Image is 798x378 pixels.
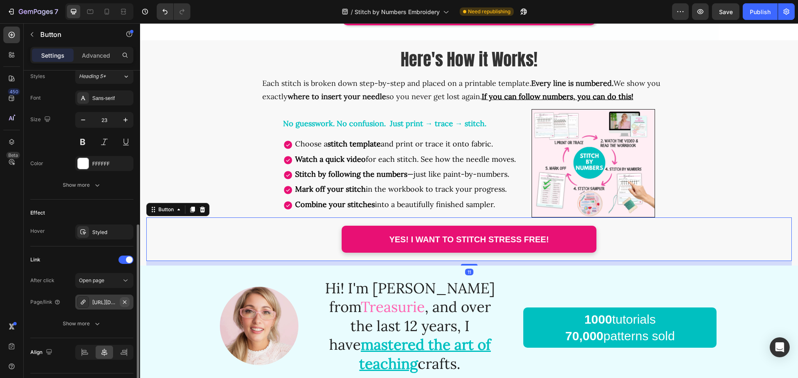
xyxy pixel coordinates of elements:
[30,298,61,306] div: Page/link
[143,95,346,105] strong: No guesswork. No confusion. Just print → trace → stitch.
[30,178,133,193] button: Show more
[444,289,516,303] span: tutorials
[30,347,54,358] div: Align
[82,51,110,60] p: Advanced
[30,160,43,167] div: Color
[92,299,116,306] div: [URL][DOMAIN_NAME]
[157,3,190,20] div: Undo/Redo
[30,73,45,80] div: Styles
[325,246,333,252] div: 11
[140,23,798,378] iframe: To enrich screen reader interactions, please activate Accessibility in Grammarly extension settings
[155,176,235,186] strong: Combine your stitches
[92,95,131,102] div: Sans-serif
[187,116,241,125] strong: stitch template
[425,306,535,319] span: patterns sold
[63,181,101,189] div: Show more
[261,24,397,49] span: Here's How it Works!
[63,319,101,328] div: Show more
[391,55,473,65] strong: Every line is numbered.
[383,284,576,324] button: <p><span style="font-size:30px;"><strong>1000</strong> tutorials</span><br><span style="font-size...
[30,114,52,125] div: Size
[468,8,510,15] span: Need republishing
[202,202,456,229] a: Yes! I Want to stitch stress free!
[30,94,41,102] div: Font
[425,306,463,319] strong: 70,000
[41,51,64,60] p: Settings
[30,256,40,263] div: Link
[155,176,355,186] span: into a beautifully finished sampler.
[30,209,45,217] div: Effect
[155,116,353,125] span: Choose a and print or trace it onto fabric.
[221,274,285,293] span: Treasurie
[155,131,226,141] strong: Watch a quick video
[17,183,35,190] div: Button
[30,316,133,331] button: Show more
[75,69,133,84] button: Heading 5*
[6,152,20,159] div: Beta
[392,86,515,194] img: gempages_568083811162653633-6f135d80-0175-41f3-abbb-b1aaa28a75d9.jpg
[155,146,369,156] span: —just like paint-by-numbers.
[92,160,131,168] div: FFFFFF
[177,255,363,351] h2: Hi! I'm [PERSON_NAME] from , and over the last 12 years, I have crafts.
[342,68,493,78] u: If you can follow numbers, you can do this!
[444,289,472,303] strong: 1000
[770,337,790,357] div: Open Intercom Messenger
[249,212,409,221] strong: Yes! I Want to stitch stress free!
[8,88,20,95] div: 450
[719,8,733,15] span: Save
[712,3,739,20] button: Save
[30,277,54,284] div: After click
[750,7,771,16] div: Publish
[148,68,246,78] strong: where to insert your needle
[155,146,267,156] strong: Stitch by following the numbers
[122,54,536,80] p: Each stitch is broken down step-by-step and placed on a printable template. We show you exactly s...
[155,161,367,171] span: in the workbook to track your progress.
[155,161,226,171] strong: Mark off your stitch
[3,3,62,20] button: 7
[351,7,353,16] span: /
[80,263,158,342] img: gempages_568083811162653633-90d0e6ea-1a0b-4119-b007-0620addb23f4.jpg
[79,277,104,283] span: Open page
[743,3,778,20] button: Publish
[54,7,58,17] p: 7
[40,29,111,39] p: Button
[30,227,45,235] div: Hover
[79,73,106,80] span: Heading 5*
[92,229,131,236] div: Styled
[155,131,376,141] span: for each stitch. See how the needle moves.
[355,7,440,16] span: Stitch by Numbers Embroidery
[219,312,351,350] u: mastered the art of teaching
[75,273,133,288] button: Open page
